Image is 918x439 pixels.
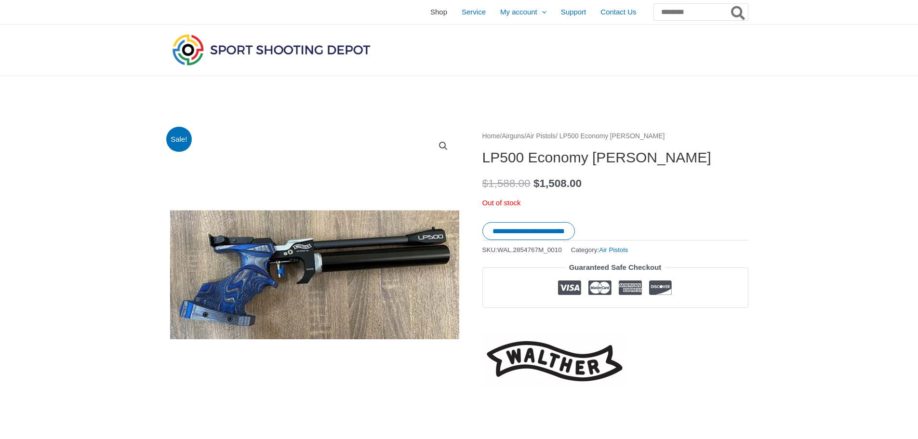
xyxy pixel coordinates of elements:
a: Air Pistols [599,246,628,253]
span: Sale! [166,127,192,152]
img: LP500 Economy Blue Angel [170,130,459,419]
span: $ [482,177,489,189]
a: Walther [482,334,627,388]
bdi: 1,588.00 [482,177,531,189]
iframe: Customer reviews powered by Trustpilot [482,315,748,327]
button: Search [729,4,748,20]
p: Out of stock [482,196,748,210]
a: Airguns [502,133,524,140]
span: $ [533,177,540,189]
h1: LP500 Economy [PERSON_NAME] [482,149,748,166]
span: Category: [571,244,628,256]
img: Sport Shooting Depot [170,32,373,67]
span: WAL.2854767M_0010 [497,246,562,253]
nav: Breadcrumb [482,130,748,143]
legend: Guaranteed Safe Checkout [565,261,665,274]
bdi: 1,508.00 [533,177,582,189]
a: View full-screen image gallery [435,137,452,155]
a: Air Pistols [526,133,556,140]
span: SKU: [482,244,562,256]
a: Home [482,133,500,140]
